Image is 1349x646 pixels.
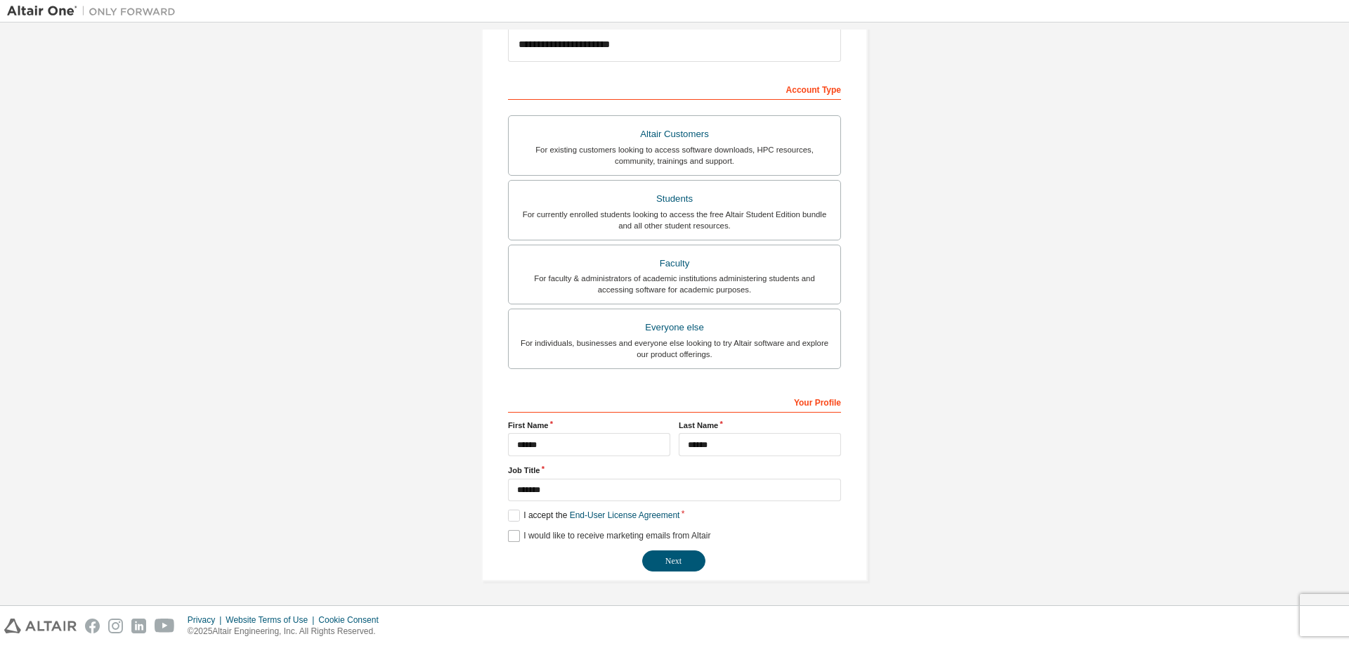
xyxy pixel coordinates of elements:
[517,337,832,360] div: For individuals, businesses and everyone else looking to try Altair software and explore our prod...
[517,209,832,231] div: For currently enrolled students looking to access the free Altair Student Edition bundle and all ...
[318,614,386,626] div: Cookie Consent
[188,626,387,638] p: © 2025 Altair Engineering, Inc. All Rights Reserved.
[131,619,146,633] img: linkedin.svg
[570,510,680,520] a: End-User License Agreement
[155,619,175,633] img: youtube.svg
[108,619,123,633] img: instagram.svg
[517,254,832,273] div: Faculty
[226,614,318,626] div: Website Terms of Use
[188,614,226,626] div: Privacy
[517,318,832,337] div: Everyone else
[4,619,77,633] img: altair_logo.svg
[517,273,832,295] div: For faculty & administrators of academic institutions administering students and accessing softwa...
[642,550,705,571] button: Next
[7,4,183,18] img: Altair One
[508,420,670,431] label: First Name
[679,420,841,431] label: Last Name
[517,189,832,209] div: Students
[517,144,832,167] div: For existing customers looking to access software downloads, HPC resources, community, trainings ...
[508,530,710,542] label: I would like to receive marketing emails from Altair
[517,124,832,144] div: Altair Customers
[508,465,841,476] label: Job Title
[508,510,679,522] label: I accept the
[508,77,841,100] div: Account Type
[508,390,841,413] div: Your Profile
[85,619,100,633] img: facebook.svg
